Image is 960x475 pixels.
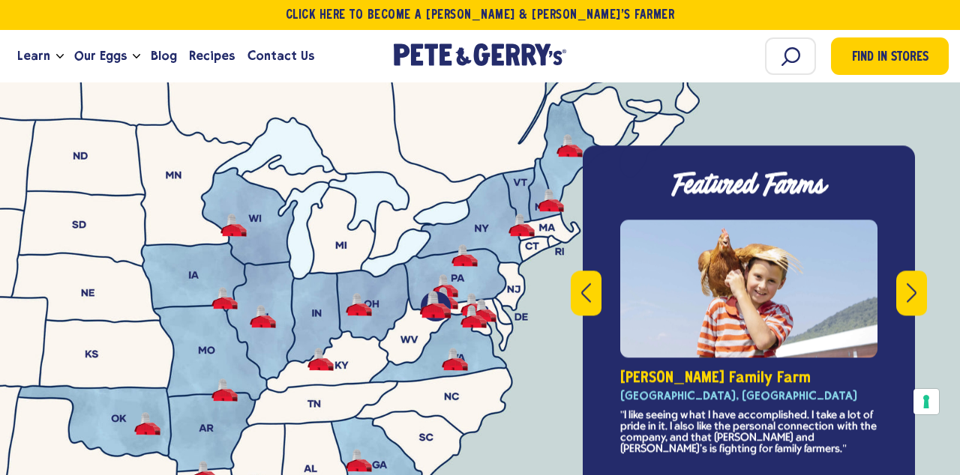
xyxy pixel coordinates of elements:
[620,388,857,402] strong: [GEOGRAPHIC_DATA], [GEOGRAPHIC_DATA]
[307,348,334,371] button: -
[56,54,64,59] button: Open the dropdown menu for Learn
[470,299,496,322] button: Breckbill Family Farm - Lancaster County, PA
[556,134,583,157] button: -
[852,48,928,68] span: Find in Stores
[220,214,247,237] button: -
[432,274,458,297] button: Dersham Family Farm - Union County, PA
[211,287,238,310] button: -
[620,370,877,387] h4: [PERSON_NAME] Family Farm
[346,449,372,472] button: -
[133,54,140,59] button: Open the dropdown menu for Our Eggs
[422,293,448,316] button: Nolt Family Farm - Perry County, PA
[247,46,314,65] span: Contact Us
[451,244,478,267] button: -
[211,378,238,402] button: -
[538,189,564,212] button: Giovagnoli Family Farm - Boscawen, NH
[68,36,133,76] a: Our Eggs
[601,164,896,206] h3: Featured Farms
[460,293,487,316] button: Bomgardner Family Farm - Lebanon County, PA
[508,214,535,237] button: Miller Family Farm - Caledonia County, VT
[11,36,56,76] a: Learn
[442,348,468,371] button: -
[151,46,177,65] span: Blog
[346,293,372,316] button: -
[765,37,816,75] input: Search
[134,412,160,435] button: -
[189,46,235,65] span: Recipes
[432,287,458,310] button: Zimmerman Family Farm - Union County, PA
[620,410,877,455] p: "I like seeing what I have accomplished. I take a lot of pride in it. I also like the personal co...
[913,389,939,414] button: Your consent preferences for tracking technologies
[831,37,949,75] a: Find in Stores
[74,46,127,65] span: Our Eggs
[183,36,241,76] a: Recipes
[241,36,320,76] a: Contact Us
[250,305,276,328] button: -
[896,270,927,315] button: Next
[17,46,50,65] span: Learn
[145,36,183,76] a: Blog
[571,270,601,315] button: Previous
[460,305,487,328] button: Crouse Family Farm - Lebanon County, PA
